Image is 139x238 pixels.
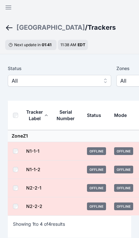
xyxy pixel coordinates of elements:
span: 11:38 AM [60,42,76,47]
span: EDT [78,42,85,47]
div: Status [87,112,101,119]
p: Showing to of results [13,221,65,227]
div: Mode [114,112,127,119]
nav: Breadcrumb [5,19,134,36]
button: Tracker Label [26,104,48,126]
div: 01 : 41 [42,42,53,47]
span: All [12,77,98,85]
span: 4 [48,221,51,227]
span: Offline [114,184,133,192]
h3: Trackers [88,23,116,32]
button: Mode [114,108,132,123]
div: Tracker Label [26,109,43,122]
span: 1 [32,221,34,227]
a: N1-1-1 [26,148,39,154]
span: Offline [87,184,106,192]
div: Serial Number [56,109,76,122]
span: Next update in [14,42,41,47]
button: Status [87,108,106,123]
button: All [8,75,111,87]
span: Offline [87,202,106,210]
span: Offline [114,202,133,210]
a: N2-2-2 [26,203,42,209]
a: N1-1-2 [26,167,40,172]
span: Offline [87,147,106,155]
span: 4 [40,221,43,227]
span: Offline [114,147,133,155]
a: [GEOGRAPHIC_DATA] [16,23,85,32]
button: Serial Number [56,104,79,126]
a: N2-2-1 [26,185,41,191]
label: Status [8,65,111,72]
span: Offline [114,166,133,173]
span: / [85,23,88,32]
span: Offline [87,166,106,173]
